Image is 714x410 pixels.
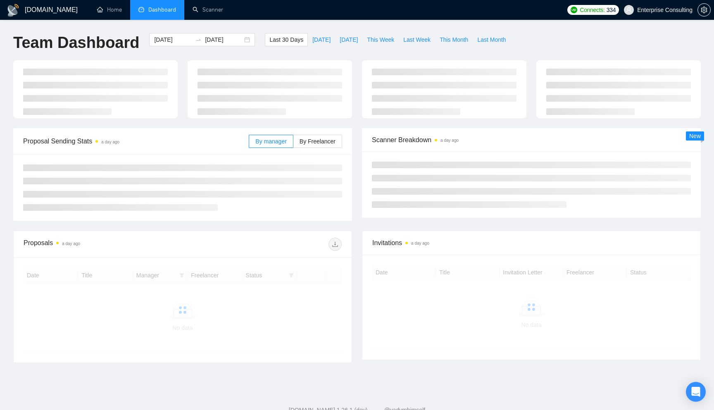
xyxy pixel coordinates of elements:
div: Proposals [24,238,183,251]
span: By Freelancer [300,138,336,145]
button: [DATE] [335,33,362,46]
input: Start date [154,35,192,44]
span: 334 [607,5,616,14]
span: Scanner Breakdown [372,135,691,145]
div: Open Intercom Messenger [686,382,706,402]
span: This Month [440,35,468,44]
span: Last Week [403,35,431,44]
img: upwork-logo.png [571,7,577,13]
span: [DATE] [340,35,358,44]
time: a day ago [62,241,80,246]
h1: Team Dashboard [13,33,139,52]
button: Last Month [473,33,510,46]
button: Last Week [399,33,435,46]
span: Invitations [372,238,690,248]
button: This Week [362,33,399,46]
span: Dashboard [148,6,176,13]
a: setting [697,7,711,13]
input: End date [205,35,243,44]
span: New [689,133,701,139]
span: to [195,36,202,43]
span: Proposal Sending Stats [23,136,249,146]
span: Last 30 Days [269,35,303,44]
button: setting [697,3,711,17]
a: searchScanner [193,6,223,13]
span: Connects: [580,5,605,14]
span: user [626,7,632,13]
time: a day ago [411,241,429,246]
button: [DATE] [308,33,335,46]
time: a day ago [101,140,119,144]
span: This Week [367,35,394,44]
span: dashboard [138,7,144,12]
img: logo [7,4,20,17]
button: This Month [435,33,473,46]
time: a day ago [440,138,459,143]
span: swap-right [195,36,202,43]
span: By manager [255,138,286,145]
a: homeHome [97,6,122,13]
span: Last Month [477,35,506,44]
span: [DATE] [312,35,331,44]
button: Last 30 Days [265,33,308,46]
